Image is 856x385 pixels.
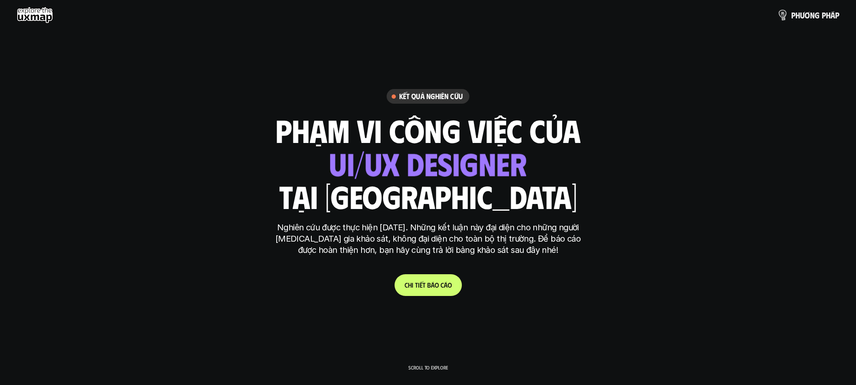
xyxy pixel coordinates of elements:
p: Scroll to explore [408,365,448,370]
span: h [408,281,412,289]
span: c [441,281,444,289]
span: o [448,281,452,289]
span: t [423,281,425,289]
span: ế [420,281,423,289]
span: á [431,281,435,289]
h6: Kết quả nghiên cứu [399,92,463,101]
span: i [418,281,420,289]
h1: tại [GEOGRAPHIC_DATA] [279,178,577,214]
span: i [412,281,413,289]
span: t [415,281,418,289]
h1: phạm vi công việc của [275,112,581,148]
span: b [427,281,431,289]
span: o [435,281,439,289]
p: Nghiên cứu được thực hiện [DATE]. Những kết luận này đại diện cho những người [MEDICAL_DATA] gia ... [271,222,585,256]
span: C [405,281,408,289]
a: Chitiếtbáocáo [395,274,462,296]
span: á [444,281,448,289]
